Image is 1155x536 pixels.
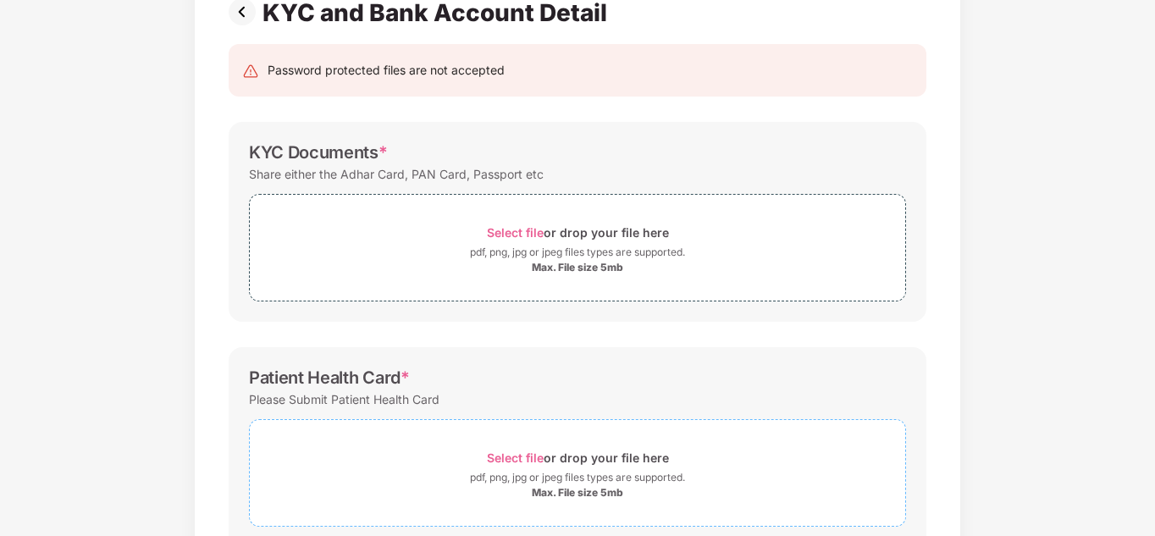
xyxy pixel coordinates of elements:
div: Patient Health Card [249,367,410,388]
div: pdf, png, jpg or jpeg files types are supported. [470,244,685,261]
span: Select fileor drop your file herepdf, png, jpg or jpeg files types are supported.Max. File size 5mb [250,433,905,513]
div: Max. File size 5mb [532,261,623,274]
span: Select fileor drop your file herepdf, png, jpg or jpeg files types are supported.Max. File size 5mb [250,207,905,288]
span: Select file [487,450,544,465]
div: pdf, png, jpg or jpeg files types are supported. [470,469,685,486]
div: Please Submit Patient Health Card [249,388,439,411]
div: Password protected files are not accepted [268,61,505,80]
div: or drop your file here [487,221,669,244]
div: Share either the Adhar Card, PAN Card, Passport etc [249,163,544,185]
div: Max. File size 5mb [532,486,623,500]
span: Select file [487,225,544,240]
div: KYC Documents [249,142,388,163]
img: svg+xml;base64,PHN2ZyB4bWxucz0iaHR0cDovL3d3dy53My5vcmcvMjAwMC9zdmciIHdpZHRoPSIyNCIgaGVpZ2h0PSIyNC... [242,63,259,80]
div: or drop your file here [487,446,669,469]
